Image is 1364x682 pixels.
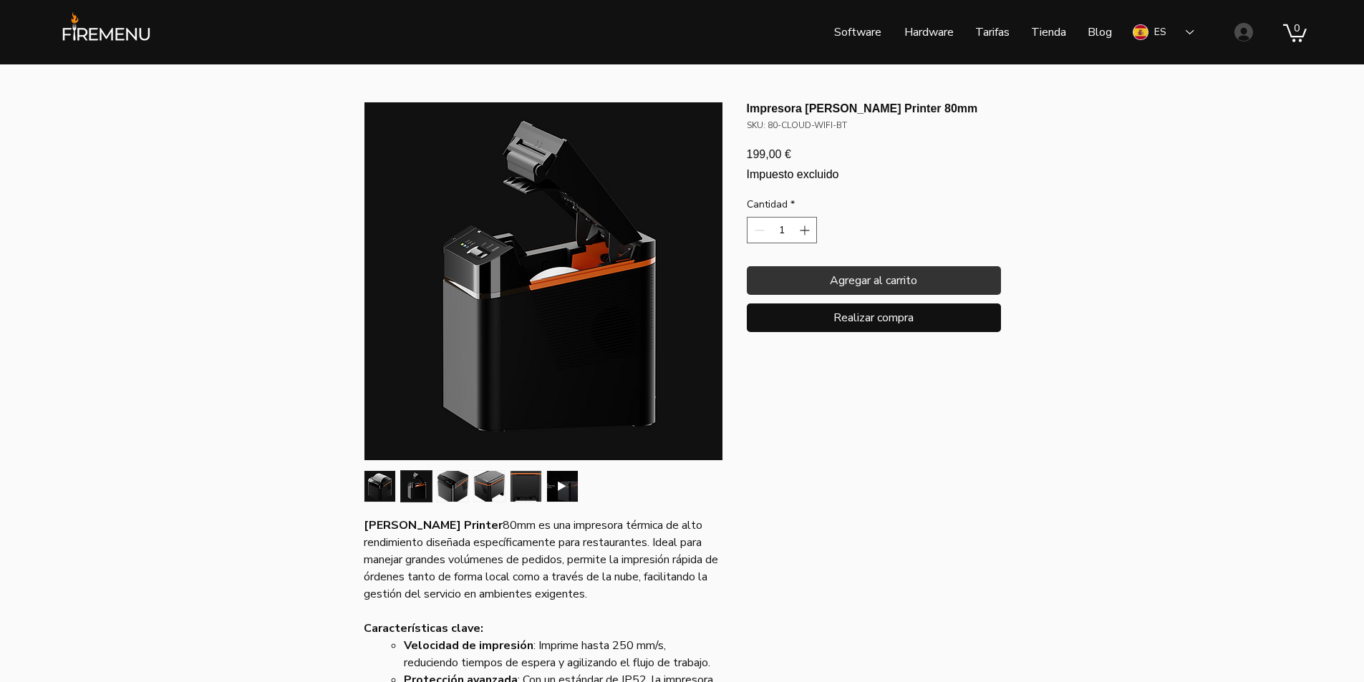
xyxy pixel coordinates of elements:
[797,218,815,243] button: Increment
[1024,14,1073,50] p: Tienda
[364,470,396,502] div: 1 / 6
[1077,14,1123,50] a: Blog
[547,471,578,502] img: Miniatura: Impresora Sunmi Cloud Printer 80mm
[364,517,722,603] p: 80mm es una impresora térmica de alto rendimiento diseñada específicamente para restaurantes. Ide...
[747,266,1001,295] button: Agregar al carrito
[400,470,432,502] div: 2 / 6
[401,471,432,502] img: Miniatura: Impresora térmica
[546,470,579,502] div: 6 / 6
[897,14,961,50] p: Hardware
[747,303,1001,332] button: Realizar compra
[747,102,1001,115] h1: Impresora [PERSON_NAME] Printer 80mm
[767,218,797,243] input: Cantidad
[968,14,1017,50] p: Tarifas
[511,471,541,502] img: Miniatura: Impresora térmica
[1080,14,1119,50] p: Blog
[749,218,767,243] button: Decrement
[404,637,722,671] li: : Imprime hasta 250 mm/s, reduciendo tiempos de espera y agilizando el flujo de trabajo.
[510,470,542,502] button: Miniatura: Impresora térmica
[546,470,579,502] button: Miniatura: Impresora Sunmi Cloud Printer 80mm
[473,470,506,502] button: Miniatura: Impresora térmica
[1020,14,1077,50] a: Tienda
[1283,22,1307,42] a: Carrito con 0 ítems
[1123,16,1204,49] div: Language Selector: Spanish
[1297,615,1364,682] iframe: Wix Chat
[57,11,155,52] img: FireMenu logo
[833,311,914,325] span: Realizar compra
[1133,24,1148,40] img: Spanish
[404,638,533,653] strong: Velocidad de impresión
[1154,25,1166,39] div: ES
[747,168,839,180] span: Impuesto excluido
[400,470,432,502] button: Miniatura: Impresora térmica
[473,470,506,502] div: 4 / 6
[364,620,483,636] strong: Características clave:
[718,14,1123,50] nav: Sitio
[437,470,469,502] button: Miniatura: Impresora térmica
[830,272,917,289] span: Agregar al carrito
[823,14,891,50] a: Software
[364,102,723,461] button: Impresora térmicaAgrandar
[747,148,791,160] span: 199,00 €
[364,471,395,502] img: Miniatura: Impresora térmica
[1294,21,1300,34] text: 0
[364,470,396,502] button: Miniatura: Impresora térmica
[437,471,468,502] img: Miniatura: Impresora térmica
[437,470,469,502] div: 3 / 6
[747,120,1001,132] div: SKU: 80-CLOUD-WIFI-BT
[827,14,889,50] p: Software
[510,470,542,502] div: 5 / 6
[364,102,722,460] img: Impresora térmica
[364,517,503,533] strong: [PERSON_NAME] Printer
[474,471,505,502] img: Miniatura: Impresora térmica
[747,198,795,218] legend: Cantidad
[891,14,964,50] a: Hardware
[964,14,1020,50] a: Tarifas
